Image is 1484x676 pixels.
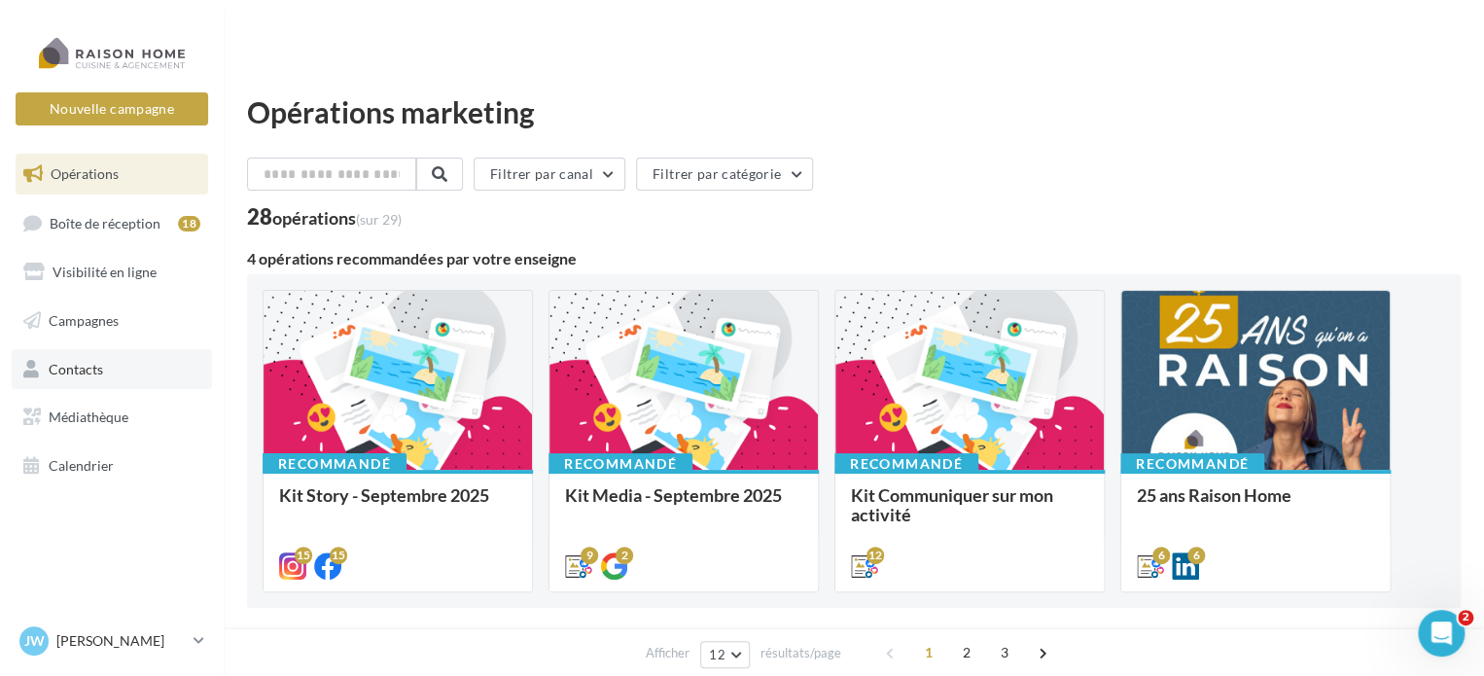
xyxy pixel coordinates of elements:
[51,165,119,182] span: Opérations
[834,453,978,475] div: Recommandé
[12,252,212,293] a: Visibilité en ligne
[760,644,841,662] span: résultats/page
[56,631,186,651] p: [PERSON_NAME]
[1187,547,1205,564] div: 6
[636,158,813,191] button: Filtrer par catégorie
[272,209,402,227] div: opérations
[866,547,884,564] div: 12
[1418,610,1465,657] iframe: Intercom live chat
[12,154,212,195] a: Opérations
[709,647,725,662] span: 12
[1120,453,1264,475] div: Recommandé
[616,547,633,564] div: 2
[12,301,212,341] a: Campagnes
[12,202,212,244] a: Boîte de réception18
[53,264,157,280] span: Visibilité en ligne
[474,158,625,191] button: Filtrer par canal
[247,206,402,228] div: 28
[1458,610,1473,625] span: 2
[1137,484,1291,506] span: 25 ans Raison Home
[12,445,212,486] a: Calendrier
[851,484,1053,525] span: Kit Communiquer sur mon activité
[50,214,160,231] span: Boîte de réception
[330,547,347,564] div: 15
[565,484,782,506] span: Kit Media - Septembre 2025
[913,637,944,668] span: 1
[49,360,103,376] span: Contacts
[548,453,692,475] div: Recommandé
[24,631,45,651] span: JW
[16,92,208,125] button: Nouvelle campagne
[951,637,982,668] span: 2
[263,453,406,475] div: Recommandé
[581,547,598,564] div: 9
[646,644,689,662] span: Afficher
[178,216,200,231] div: 18
[279,484,489,506] span: Kit Story - Septembre 2025
[49,457,114,474] span: Calendrier
[247,251,1461,267] div: 4 opérations recommandées par votre enseigne
[989,637,1020,668] span: 3
[700,641,750,668] button: 12
[12,397,212,438] a: Médiathèque
[49,409,128,425] span: Médiathèque
[1152,547,1170,564] div: 6
[12,349,212,390] a: Contacts
[295,547,312,564] div: 15
[49,312,119,329] span: Campagnes
[356,211,402,228] span: (sur 29)
[247,97,1461,126] div: Opérations marketing
[16,623,208,659] a: JW [PERSON_NAME]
